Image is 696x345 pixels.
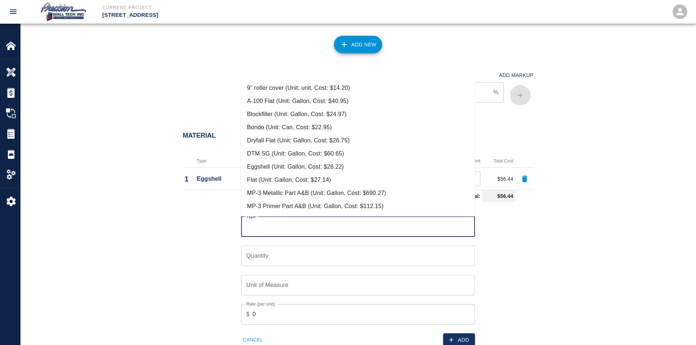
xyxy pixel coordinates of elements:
[241,200,475,213] li: MP-3 Primer Part A&B (Unit: Gallon, Cost: $112.15)
[241,173,475,187] li: Flat (Unit: Gallon, Cost: $27.14)
[499,72,533,78] h4: Add Markup
[185,173,193,184] p: 1
[246,301,275,307] label: Rate (per unit)
[659,310,696,345] iframe: Chat Widget
[39,1,88,22] img: Precision Wall Tech, Inc.
[246,213,256,219] label: Type
[241,95,475,108] li: A-100 Flat (Unit: Gallon, Cost: $40.95)
[241,213,475,226] li: MP-3 Thinner #4 (Unit: Gallon, Cost: $55.00)
[482,154,515,168] th: Total Cost
[493,88,498,97] p: %
[4,3,22,20] button: open drawer
[334,36,383,53] button: Add New
[195,154,281,168] th: Type
[241,108,475,121] li: Blockfiller (Unit: Gallon, Cost: $24.97)
[241,81,475,95] li: 9" roller cover (Unit: unit, Cost: $14.20)
[102,11,388,19] p: [STREET_ADDRESS]
[482,190,515,202] td: $56.44
[241,147,475,160] li: DTM SG (Unit: Gallon, Cost: $60.65)
[183,132,533,140] h2: Material
[102,4,388,11] p: Current Project
[241,187,475,200] li: MP-3 Metallic Part A&B (Unit: Gallon, Cost: $690.27)
[241,121,475,134] li: Bondo (Unit: Can, Cost: $22.95)
[197,175,279,183] p: Eggshell
[482,168,515,190] td: $56.44
[246,310,250,319] p: $
[241,160,475,173] li: Eggshell (Unit: Gallon, Cost: $28.22)
[241,134,475,147] li: Dryfall Flat (Unit: Gallon, Cost: $26.75)
[183,190,482,202] td: Subtotal:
